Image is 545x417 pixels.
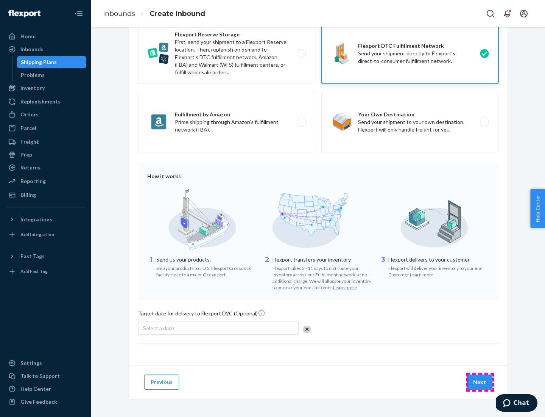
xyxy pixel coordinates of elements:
[272,256,374,263] p: Flexport transfers your inventory.
[5,108,86,121] a: Orders
[467,375,492,390] button: Next
[147,255,155,278] div: 1
[20,398,57,406] div: Give Feedback
[21,71,45,79] div: Problems
[149,9,205,18] a: Create Inbound
[138,309,265,320] span: Target date for delivery to Flexport D2C (Optional)
[5,122,86,134] a: Parcel
[20,268,48,274] div: Add Fast Tag
[5,357,86,369] a: Settings
[20,111,39,118] div: Orders
[20,33,36,40] div: Home
[5,82,86,94] a: Inventory
[272,263,374,291] div: Flexport takes 3 - 11 days to distribute your inventory across our Fulfillment network, at no add...
[5,161,86,174] a: Returns
[156,256,257,263] p: Send us your products.
[5,96,86,108] a: Replenishments
[5,396,86,408] button: Give Feedback
[143,325,174,331] span: Select a date
[17,56,87,68] a: Shipping Plans
[333,284,357,291] button: Learn more
[388,256,489,263] p: Flexport delivers to your customer
[5,383,86,395] a: Help Center
[516,6,531,21] button: Open account menu
[20,138,39,146] div: Freight
[97,3,211,25] ol: breadcrumbs
[71,6,86,21] button: Close Navigation
[410,271,434,278] button: Learn more
[500,6,515,21] button: Open notifications
[20,98,61,105] div: Replenishments
[20,252,45,260] div: Fast Tags
[20,359,42,367] div: Settings
[5,175,86,187] a: Reporting
[263,255,271,291] div: 2
[20,191,36,199] div: Billing
[20,385,51,393] div: Help Center
[5,229,86,241] a: Add Integration
[5,30,86,42] a: Home
[156,263,257,278] div: Ship your products to a U.S. Flexport Crossdock facility close to a major Ocean port.
[20,84,45,92] div: Inventory
[5,189,86,201] a: Billing
[20,177,46,185] div: Reporting
[530,189,545,228] button: Help Center
[496,394,537,413] iframe: Opens a widget where you can chat to one of our agents
[8,10,40,17] img: Flexport logo
[20,216,52,223] div: Integrations
[5,250,86,262] button: Fast Tags
[5,43,86,55] a: Inbounds
[20,124,36,132] div: Parcel
[379,255,387,278] div: 3
[5,136,86,148] a: Freight
[20,45,44,53] div: Inbounds
[5,213,86,226] button: Integrations
[144,375,179,390] button: Previous
[17,69,87,81] a: Problems
[21,58,57,66] div: Shipping Plans
[5,370,86,382] button: Talk to Support
[388,263,489,278] div: Flexport will deliver your inventory to your end Customer.
[483,6,498,21] button: Open Search Box
[5,265,86,277] a: Add Fast Tag
[20,151,32,158] div: Prep
[20,231,54,238] div: Add Integration
[103,9,135,18] a: Inbounds
[20,164,40,171] div: Returns
[5,149,86,161] a: Prep
[20,372,60,380] div: Talk to Support
[147,172,489,180] div: How it works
